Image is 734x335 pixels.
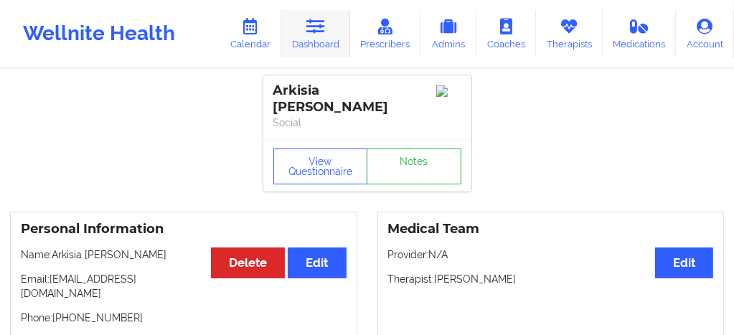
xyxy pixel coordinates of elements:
div: Arkisia [PERSON_NAME] [273,82,461,115]
a: Prescribers [350,10,421,57]
p: Email: [EMAIL_ADDRESS][DOMAIN_NAME] [21,272,347,301]
p: Therapist: [PERSON_NAME] [388,272,714,286]
h3: Medical Team [388,221,714,237]
button: Delete [211,247,285,278]
p: Social [273,115,461,130]
img: Image%2Fplaceholer-image.png [436,85,461,97]
a: Coaches [476,10,536,57]
a: Therapists [536,10,603,57]
p: Phone: [PHONE_NUMBER] [21,311,347,325]
a: Medications [603,10,677,57]
a: Account [676,10,734,57]
button: Edit [655,247,713,278]
a: Admins [420,10,476,57]
p: Provider: N/A [388,247,714,262]
p: Name: Arkisia [PERSON_NAME] [21,247,347,262]
button: View Questionnaire [273,148,368,184]
a: Dashboard [281,10,350,57]
button: Edit [288,247,346,278]
a: Notes [367,148,461,184]
h3: Personal Information [21,221,347,237]
a: Calendar [220,10,281,57]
